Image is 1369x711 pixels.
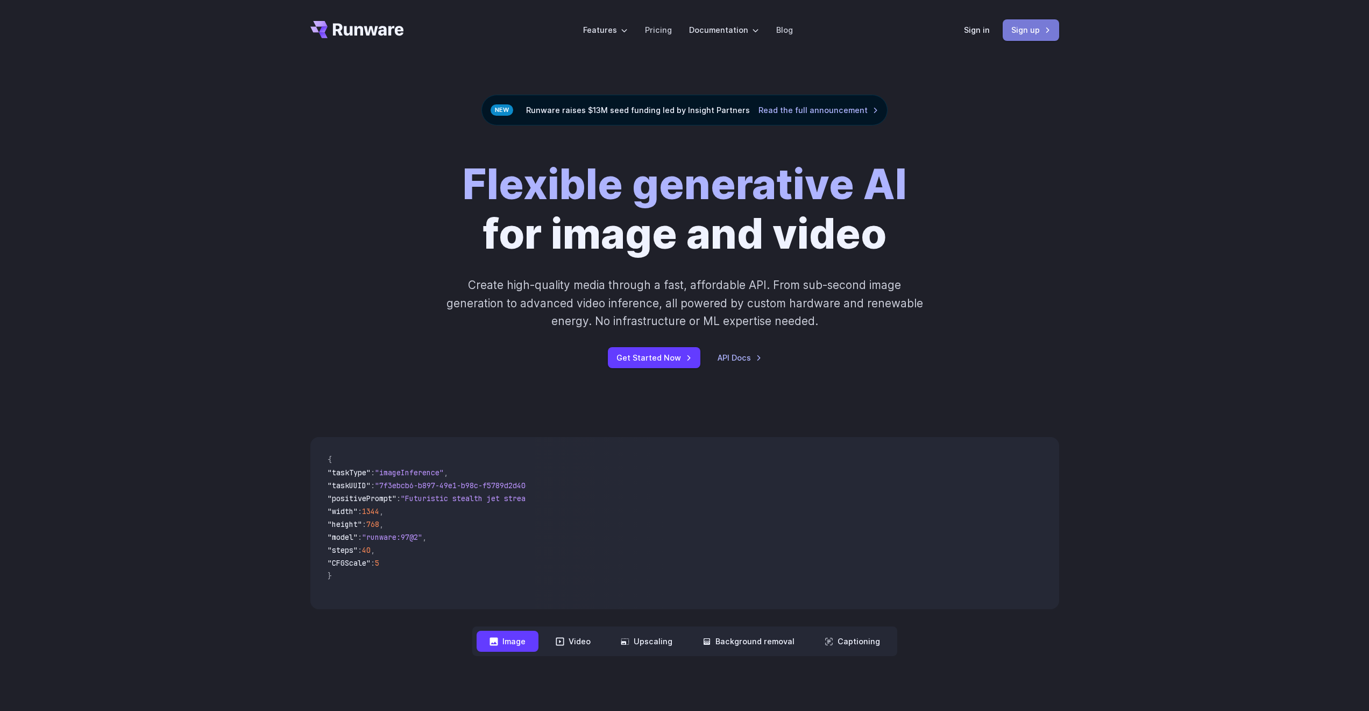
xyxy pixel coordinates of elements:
[328,506,358,516] span: "width"
[362,545,371,555] span: 40
[328,558,371,568] span: "CFGScale"
[477,631,538,652] button: Image
[328,571,332,581] span: }
[358,506,362,516] span: :
[310,21,404,38] a: Go to /
[758,104,878,116] a: Read the full announcement
[645,24,672,36] a: Pricing
[328,468,371,477] span: "taskType"
[583,24,628,36] label: Features
[358,545,362,555] span: :
[1003,19,1059,40] a: Sign up
[718,351,762,364] a: API Docs
[375,468,444,477] span: "imageInference"
[776,24,793,36] a: Blog
[328,455,332,464] span: {
[375,481,538,490] span: "7f3ebcb6-b897-49e1-b98c-f5789d2d40d7"
[445,276,924,330] p: Create high-quality media through a fast, affordable API. From sub-second image generation to adv...
[328,494,396,503] span: "positivePrompt"
[379,506,384,516] span: ,
[444,468,448,477] span: ,
[362,506,379,516] span: 1344
[371,558,375,568] span: :
[362,532,422,542] span: "runware:97@2"
[366,519,379,529] span: 768
[463,159,907,209] strong: Flexible generative AI
[328,532,358,542] span: "model"
[375,558,379,568] span: 5
[379,519,384,529] span: ,
[964,24,990,36] a: Sign in
[690,631,807,652] button: Background removal
[396,494,401,503] span: :
[422,532,427,542] span: ,
[608,631,685,652] button: Upscaling
[328,519,362,529] span: "height"
[689,24,759,36] label: Documentation
[358,532,362,542] span: :
[543,631,604,652] button: Video
[328,481,371,490] span: "taskUUID"
[401,494,792,503] span: "Futuristic stealth jet streaking through a neon-lit cityscape with glowing purple exhaust"
[328,545,358,555] span: "steps"
[362,519,366,529] span: :
[371,545,375,555] span: ,
[463,160,907,259] h1: for image and video
[371,468,375,477] span: :
[371,481,375,490] span: :
[481,95,888,125] div: Runware raises $13M seed funding led by Insight Partners
[608,347,700,368] a: Get Started Now
[812,631,893,652] button: Captioning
